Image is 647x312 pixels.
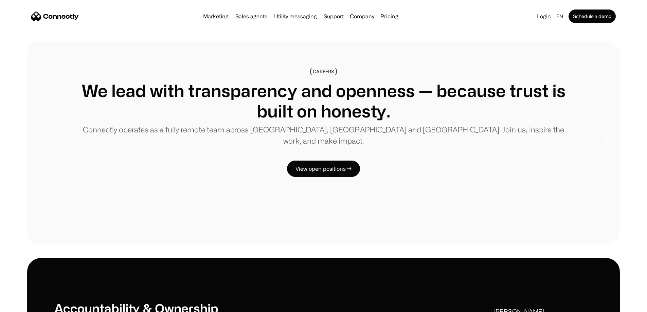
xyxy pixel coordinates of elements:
[27,41,620,244] div: 1 of 8
[82,124,565,146] p: Connectly operates as a fully remote team across [GEOGRAPHIC_DATA], [GEOGRAPHIC_DATA] and [GEOGRA...
[233,14,270,19] a: Sales agents
[82,80,565,121] h1: We lead with transparency and openness — because trust is built on honesty.
[569,10,616,23] a: Schedule a demo
[556,12,563,21] div: en
[534,12,554,21] a: Login
[287,161,360,177] a: View open positions →
[321,14,346,19] a: Support
[378,14,401,19] a: Pricing
[348,12,376,21] div: Company
[200,14,231,19] a: Marketing
[313,69,334,74] div: CAREERS
[271,14,320,19] a: Utility messaging
[31,11,79,21] a: home
[554,12,567,21] div: en
[7,299,41,310] aside: Language selected: English
[27,41,620,244] div: carousel
[350,12,374,21] div: Company
[593,109,620,177] div: next slide
[14,300,41,310] ul: Language list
